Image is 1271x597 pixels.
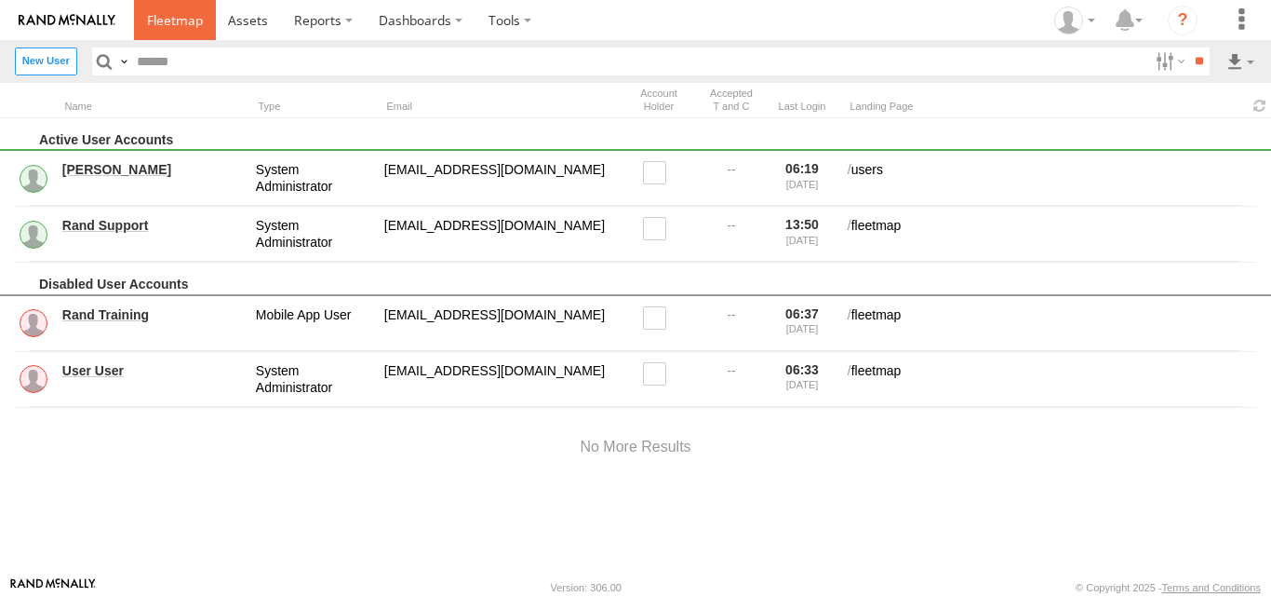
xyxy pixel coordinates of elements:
div: users [845,158,1256,198]
div: fleetmap [845,360,1256,400]
img: rand-logo.svg [19,14,115,27]
div: 06:37 [DATE] [767,304,837,344]
div: Ed Pruneda [1048,7,1102,34]
label: Read only [643,306,676,330]
span: Refresh [1249,97,1271,115]
div: fleetmap [845,214,1256,254]
label: Read only [643,217,676,240]
div: service@odysseygroupllc.com [381,158,614,198]
div: © Copyright 2025 - [1076,582,1261,593]
div: System Administrator [253,158,374,198]
a: [PERSON_NAME] [62,161,243,178]
div: fleetmap [845,304,1256,344]
i: ? [1168,6,1197,35]
a: Rand Support [62,217,243,234]
div: odyssey@rand.com [381,214,614,254]
div: Version: 306.00 [551,582,622,593]
a: Rand Training [62,306,243,323]
label: Search Query [116,47,131,75]
div: 06:33 [DATE] [767,360,837,400]
div: Has user accepted Terms and Conditions [703,85,759,115]
div: Name [60,98,246,115]
div: Account Holder [622,85,696,115]
div: Mobile App User [253,304,374,344]
a: Terms and Conditions [1162,582,1261,593]
div: System Administrator [253,214,374,254]
label: Create New User [15,47,77,75]
div: fortraining@train.com [381,360,614,400]
label: Read only [643,161,676,184]
label: Export results as... [1224,47,1256,75]
a: Visit our Website [10,578,96,597]
label: Read only [643,362,676,386]
div: System Administrator [253,360,374,400]
div: Email [381,98,614,115]
label: Search Filter Options [1148,47,1188,75]
div: Type [253,98,374,115]
div: randtraining@rand.com [381,304,614,344]
div: 06:19 [DATE] [767,158,837,198]
div: 13:50 [DATE] [767,214,837,254]
div: Landing Page [845,98,1241,115]
a: User User [62,362,243,379]
div: Last Login [767,98,837,115]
